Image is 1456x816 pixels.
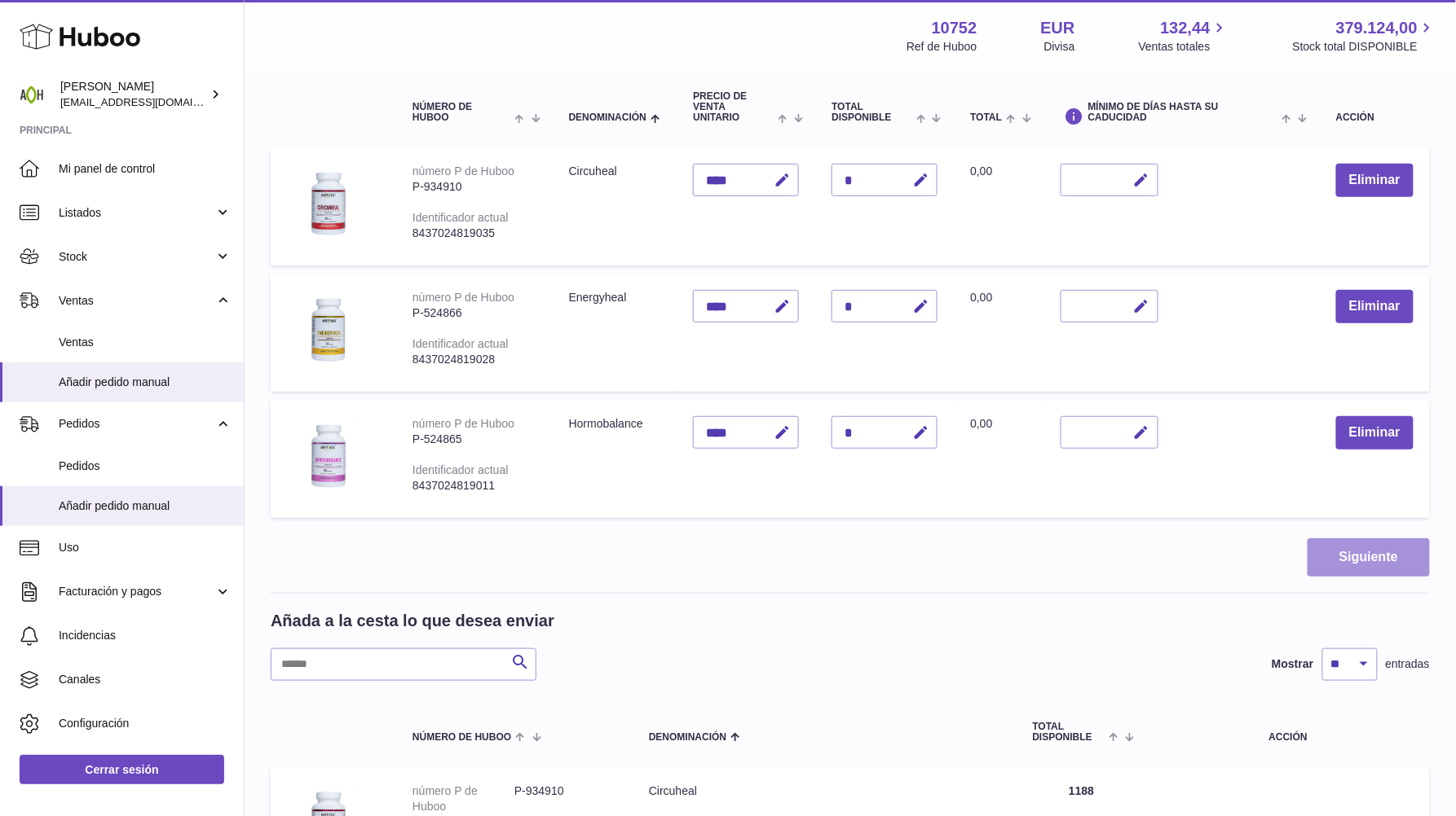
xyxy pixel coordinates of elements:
[413,432,536,447] div: P-524865
[907,39,977,55] div: Ref de Huboo
[553,147,677,265] td: Circuheal
[59,584,214,599] span: Facturación y pagos
[832,102,912,123] span: Total DISPONIBLE
[20,82,44,107] img: info@adaptohealue.com
[970,291,992,304] span: 0,00
[413,337,509,350] div: Identificador actual
[413,478,536,494] div: 8437024819011
[271,610,554,632] h2: Añada a la cesta lo que desea enviar
[60,95,240,108] span: [EMAIL_ADDRESS][DOMAIN_NAME]
[693,91,774,124] span: Precio de venta unitario
[970,112,1002,123] span: Total
[1041,17,1075,39] strong: EUR
[413,463,509,476] div: Identificador actual
[413,352,536,367] div: 8437024819028
[1308,538,1430,577] button: Siguiente
[59,716,232,731] span: Configuración
[1293,17,1436,55] a: 379.124,00 Stock total DISPONIBLE
[413,783,514,814] dt: número P de Huboo
[1088,102,1278,123] span: Mínimo de días hasta su caducidad
[59,335,232,350] span: Ventas
[287,416,368,498] img: Hormobalance
[1272,656,1313,672] label: Mostrar
[413,211,509,224] div: Identificador actual
[1336,416,1414,450] button: Eliminar
[59,458,232,474] span: Pedidos
[413,732,511,743] span: Número de Huboo
[569,112,646,123] span: Denominación
[59,498,232,514] span: Añadir pedido manual
[59,416,214,432] span: Pedidos
[413,226,536,241] div: 8437024819035
[1033,722,1105,743] span: Total DISPONIBLE
[59,205,214,221] span: Listados
[1139,17,1229,55] a: 132,44 Ventas totales
[1161,17,1211,39] span: 132,44
[413,305,536,321] div: P-524866
[59,672,232,687] span: Canales
[1139,39,1229,55] span: Ventas totales
[932,17,977,39] strong: 10752
[553,400,677,518] td: Hormobalance
[413,165,514,178] div: número P de Huboo
[1336,164,1414,197] button: Eliminar
[970,165,992,178] span: 0,00
[20,755,224,784] a: Cerrar sesión
[413,291,514,304] div: número P de Huboo
[413,102,510,123] span: Número de Huboo
[413,417,514,430] div: número P de Huboo
[970,417,992,430] span: 0,00
[1336,17,1418,39] span: 379.124,00
[59,293,214,309] span: Ventas
[514,783,616,814] dd: P-934910
[649,732,726,743] span: Denominación
[60,79,207,110] div: [PERSON_NAME]
[287,164,368,245] img: Circuheal
[553,274,677,392] td: Energyheal
[1336,290,1414,323] button: Eliminar
[1044,39,1075,55] div: Divisa
[1386,656,1430,672] span: entradas
[287,290,368,371] img: Energyheal
[59,161,232,177] span: Mi panel de control
[59,628,232,643] span: Incidencias
[1293,39,1436,55] span: Stock total DISPONIBLE
[1336,112,1414,123] div: Acción
[59,540,232,555] span: Uso
[59,375,232,390] span: Añadir pedido manual
[1147,705,1430,759] th: Acción
[59,249,214,265] span: Stock
[413,179,536,195] div: P-934910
